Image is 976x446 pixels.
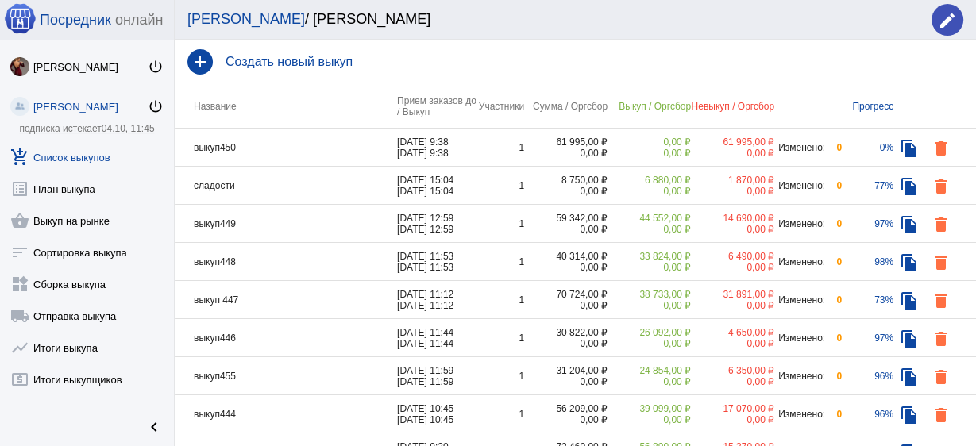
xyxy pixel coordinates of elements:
div: Изменено: [774,409,826,420]
div: 0 [826,371,842,382]
td: 73% [842,281,893,319]
td: 1 [476,243,524,281]
div: 39 099,00 ₽ [608,403,691,414]
img: community_200.png [10,97,29,116]
td: выкуп455 [175,357,397,395]
div: 33 824,00 ₽ [608,251,691,262]
mat-icon: add_shopping_cart [10,148,29,167]
div: 0,00 ₽ [608,224,691,235]
mat-icon: local_atm [10,370,29,389]
td: 1 [476,357,524,395]
div: Изменено: [774,371,826,382]
mat-icon: file_copy [900,329,919,348]
div: 0,00 ₽ [608,376,691,387]
mat-icon: file_copy [900,215,919,234]
div: 0 [826,218,842,229]
div: 6 880,00 ₽ [608,175,691,186]
div: 61 995,00 ₽ [691,136,774,148]
td: 1 [476,205,524,243]
td: выкуп446 [175,319,397,357]
td: выкуп444 [175,395,397,433]
mat-icon: delete [932,253,951,272]
mat-icon: file_copy [900,253,919,272]
div: Изменено: [774,142,826,153]
div: 0,00 ₽ [691,148,774,159]
th: Прогресс [842,84,893,129]
div: 0 [826,256,842,267]
div: 0 [826,294,842,306]
th: Выкуп / Оргсбор [608,84,691,129]
td: [DATE] 9:38 [DATE] 9:38 [397,129,476,167]
td: 1 [476,129,524,167]
div: 0,00 ₽ [608,186,691,197]
td: [DATE] 11:12 [DATE] 11:12 [397,281,476,319]
span: онлайн [115,12,163,29]
td: 97% [842,319,893,357]
div: 70 724,00 ₽ [524,289,608,300]
div: Изменено: [774,256,826,267]
mat-icon: add [187,49,213,75]
div: 0,00 ₽ [608,136,691,148]
mat-icon: group [10,402,29,421]
span: 04.10, 11:45 [102,123,155,134]
a: [PERSON_NAME] [187,11,305,27]
div: 0,00 ₽ [691,262,774,273]
div: 0 [826,409,842,420]
mat-icon: file_copy [900,177,919,196]
th: Сумма / Оргсбор [524,84,608,129]
mat-icon: show_chart [10,338,29,357]
td: 1 [476,281,524,319]
div: 0,00 ₽ [608,338,691,349]
div: 0,00 ₽ [524,224,608,235]
div: 0,00 ₽ [691,300,774,311]
th: Прием заказов до / Выкуп [397,84,476,129]
div: 40 314,00 ₽ [524,251,608,262]
td: 1 [476,395,524,433]
div: 0,00 ₽ [524,376,608,387]
mat-icon: file_copy [900,367,919,386]
th: Невыкуп / Оргсбор [691,84,774,129]
div: 30 822,00 ₽ [524,327,608,338]
mat-icon: sort [10,243,29,262]
td: выкуп450 [175,129,397,167]
div: 38 733,00 ₽ [608,289,691,300]
td: 96% [842,357,893,395]
div: 61 995,00 ₽ [524,136,608,148]
div: 0,00 ₽ [691,224,774,235]
div: 0 [826,142,842,153]
td: сладости [175,167,397,205]
td: [DATE] 11:53 [DATE] 11:53 [397,243,476,281]
div: 6 350,00 ₽ [691,365,774,376]
div: 56 209,00 ₽ [524,403,608,414]
mat-icon: delete [932,291,951,310]
div: 0,00 ₽ [608,414,691,425]
div: 31 891,00 ₽ [691,289,774,300]
td: 77% [842,167,893,205]
mat-icon: delete [932,215,951,234]
div: 0 [826,180,842,191]
mat-icon: list_alt [10,179,29,198]
div: 0,00 ₽ [524,338,608,349]
div: 0,00 ₽ [691,376,774,387]
div: 4 650,00 ₽ [691,327,774,338]
div: 24 854,00 ₽ [608,365,691,376]
td: 1 [476,167,524,205]
div: 0 [826,333,842,344]
div: 0,00 ₽ [524,186,608,197]
mat-icon: delete [932,139,951,158]
div: 0,00 ₽ [524,414,608,425]
div: 0,00 ₽ [691,338,774,349]
h4: Создать новый выкуп [226,55,963,69]
div: 17 070,00 ₽ [691,403,774,414]
div: 14 690,00 ₽ [691,213,774,224]
div: Изменено: [774,333,826,344]
span: Посредник [40,12,111,29]
div: [PERSON_NAME] [33,101,148,113]
div: 0,00 ₽ [524,300,608,311]
th: Участники [476,84,524,129]
div: 26 092,00 ₽ [608,327,691,338]
div: 0,00 ₽ [691,186,774,197]
td: [DATE] 10:45 [DATE] 10:45 [397,395,476,433]
div: 1 870,00 ₽ [691,175,774,186]
mat-icon: local_shipping [10,306,29,325]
